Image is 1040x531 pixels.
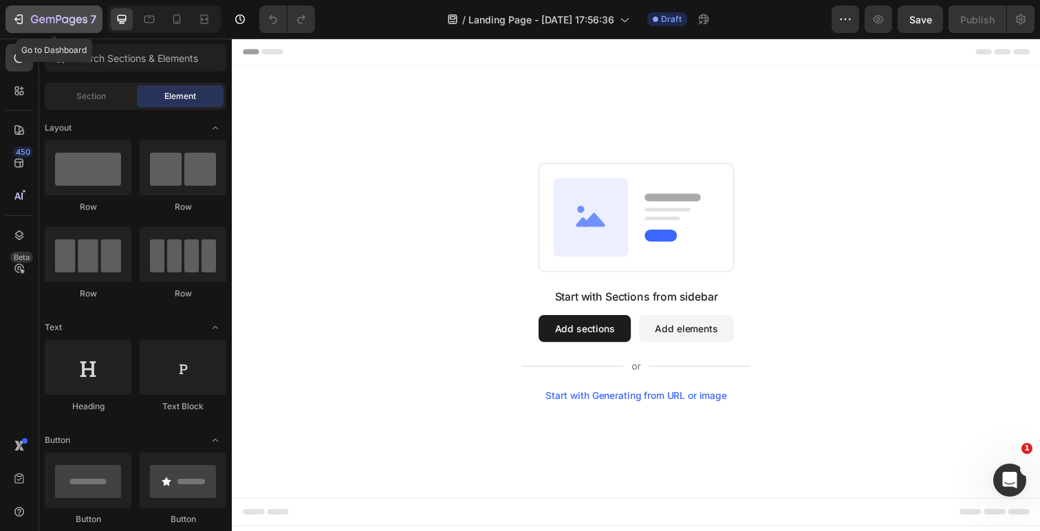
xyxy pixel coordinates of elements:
[45,513,131,525] div: Button
[468,12,614,27] span: Landing Page - [DATE] 17:56:36
[909,14,932,25] span: Save
[321,360,506,371] div: Start with Generating from URL or image
[13,147,33,158] div: 450
[415,283,512,310] button: Add elements
[45,321,62,334] span: Text
[661,13,682,25] span: Draft
[140,288,226,300] div: Row
[313,283,407,310] button: Add sections
[45,44,226,72] input: Search Sections & Elements
[45,434,70,446] span: Button
[960,12,995,27] div: Publish
[329,255,496,272] div: Start with Sections from sidebar
[6,6,102,33] button: 7
[90,11,96,28] p: 7
[76,90,106,102] span: Section
[204,117,226,139] span: Toggle open
[993,464,1026,497] iframe: Intercom live chat
[898,6,943,33] button: Save
[140,400,226,413] div: Text Block
[462,12,466,27] span: /
[10,252,33,263] div: Beta
[259,6,315,33] div: Undo/Redo
[204,429,226,451] span: Toggle open
[45,122,72,134] span: Layout
[45,400,131,413] div: Heading
[1021,443,1032,454] span: 1
[140,513,226,525] div: Button
[949,6,1006,33] button: Publish
[45,201,131,213] div: Row
[45,288,131,300] div: Row
[164,90,196,102] span: Element
[204,316,226,338] span: Toggle open
[140,201,226,213] div: Row
[232,39,1040,531] iframe: Design area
